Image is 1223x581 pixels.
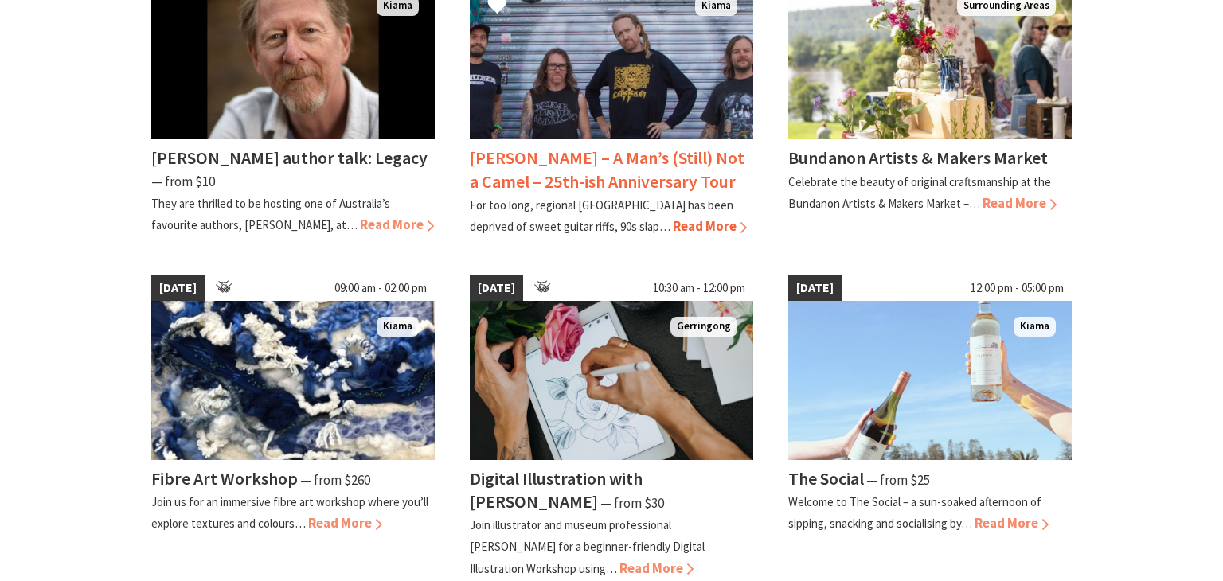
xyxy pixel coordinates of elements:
span: 12:00 pm - 05:00 pm [963,275,1072,301]
span: ⁠— from $30 [600,494,664,512]
span: Read More [983,194,1057,212]
span: Kiama [377,317,419,337]
h4: Bundanon Artists & Makers Market [788,146,1048,169]
p: For too long, regional [GEOGRAPHIC_DATA] has been deprived of sweet guitar riffs, 90s slap… [470,197,733,234]
img: Woman's hands sketching an illustration of a rose on an iPad with a digital stylus [470,301,753,460]
span: [DATE] [470,275,523,301]
p: Welcome to The Social – a sun-soaked afternoon of sipping, snacking and socialising by… [788,494,1041,531]
img: Fibre Art [151,301,435,460]
h4: Fibre Art Workshop [151,467,298,489]
p: Join illustrator and museum professional [PERSON_NAME] for a beginner-friendly Digital Illustrati... [470,517,705,575]
span: 09:00 am - 02:00 pm [326,275,435,301]
span: [DATE] [151,275,205,301]
h4: The Social [788,467,864,489]
span: Gerringong [670,317,737,337]
span: Read More [619,560,694,577]
img: The Social [788,301,1072,460]
span: ⁠— from $260 [300,471,370,489]
span: Read More [308,514,382,532]
span: [DATE] [788,275,842,301]
span: Read More [360,216,434,233]
p: Celebrate the beauty of original craftsmanship at the Bundanon Artists & Makers Market –… [788,174,1051,211]
span: 10:30 am - 12:00 pm [645,275,753,301]
h4: [PERSON_NAME] author talk: Legacy [151,146,428,169]
h4: [PERSON_NAME] – A Man’s (Still) Not a Camel – 25th-ish Anniversary Tour [470,146,744,192]
span: ⁠— from $10 [151,173,215,190]
span: ⁠— from $25 [866,471,930,489]
a: [DATE] 09:00 am - 02:00 pm Fibre Art Kiama Fibre Art Workshop ⁠— from $260 Join us for an immersi... [151,275,435,579]
p: Join us for an immersive fibre art workshop where you’ll explore textures and colours… [151,494,428,531]
p: They are thrilled to be hosting one of Australia’s favourite authors, [PERSON_NAME], at… [151,196,390,232]
span: Read More [975,514,1049,532]
a: [DATE] 10:30 am - 12:00 pm Woman's hands sketching an illustration of a rose on an iPad with a di... [470,275,753,579]
span: Read More [673,217,747,235]
h4: Digital Illustration with [PERSON_NAME] [470,467,643,513]
a: [DATE] 12:00 pm - 05:00 pm The Social Kiama The Social ⁠— from $25 Welcome to The Social – a sun-... [788,275,1072,579]
span: Kiama [1014,317,1056,337]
